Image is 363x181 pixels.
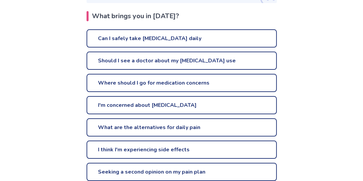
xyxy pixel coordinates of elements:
a: Seeking a second opinion on my pain plan [87,163,277,181]
a: Should I see a doctor about my [MEDICAL_DATA] use [87,52,277,70]
a: I think I'm experiencing side effects [87,141,277,159]
a: I'm concerned about [MEDICAL_DATA] [87,96,277,114]
a: Can I safely take [MEDICAL_DATA] daily [87,29,277,48]
h2: What brings you in [DATE]? [87,11,277,21]
a: What are the alternatives for daily pain [87,118,277,137]
a: Where should I go for medication concerns [87,74,277,92]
